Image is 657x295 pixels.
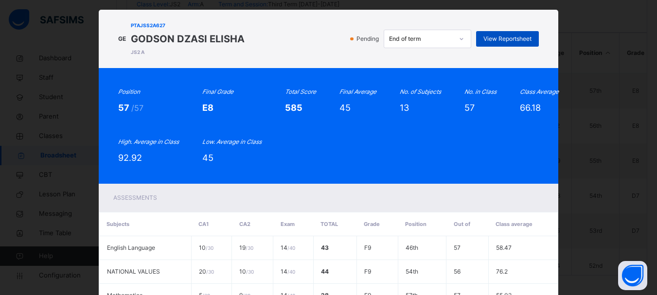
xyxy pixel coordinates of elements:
[107,268,160,275] span: NATIONAL VALUES
[118,88,140,95] i: Position
[405,221,426,227] span: Position
[496,268,508,275] span: 76.2
[389,35,453,43] div: End of term
[281,221,295,227] span: Exam
[198,221,209,227] span: CA1
[239,244,253,251] span: 19
[400,88,441,95] i: No. of Subjects
[287,269,295,275] span: / 40
[355,35,382,43] span: Pending
[520,103,541,113] span: 66.18
[118,153,142,163] span: 92.92
[281,244,295,251] span: 14
[246,269,254,275] span: / 30
[131,103,143,113] span: /57
[107,244,155,251] span: English Language
[520,88,559,95] i: Class Average
[454,244,461,251] span: 57
[406,268,418,275] span: 54th
[202,88,233,95] i: Final Grade
[285,88,316,95] i: Total Score
[496,221,533,227] span: Class average
[339,88,376,95] i: Final Average
[618,261,647,290] button: Open asap
[321,244,329,251] span: 43
[131,32,245,46] span: GODSON DZASI ELISHA
[496,244,512,251] span: 58.47
[199,244,213,251] span: 10
[364,268,371,275] span: F9
[202,138,262,145] i: Low. Average in Class
[464,103,475,113] span: 57
[281,268,295,275] span: 14
[364,244,371,251] span: F9
[406,244,418,251] span: 46th
[131,49,245,56] span: JS2 A
[107,221,129,227] span: Subjects
[454,221,470,227] span: Out of
[400,103,409,113] span: 13
[320,221,338,227] span: Total
[202,103,213,113] span: E8
[483,35,532,43] span: View Reportsheet
[206,245,213,251] span: / 30
[118,138,179,145] i: High. Average in Class
[206,269,214,275] span: / 30
[202,153,213,163] span: 45
[239,221,250,227] span: CA2
[246,245,253,251] span: / 30
[464,88,497,95] i: No. in Class
[321,268,329,275] span: 44
[118,103,131,113] span: 57
[131,22,245,29] span: PTAJSS2A627
[199,268,214,275] span: 20
[454,268,461,275] span: 56
[113,194,157,201] span: Assessments
[287,245,295,251] span: / 40
[339,103,351,113] span: 45
[285,103,302,113] span: 585
[239,268,254,275] span: 10
[364,221,380,227] span: Grade
[118,35,126,42] span: GE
